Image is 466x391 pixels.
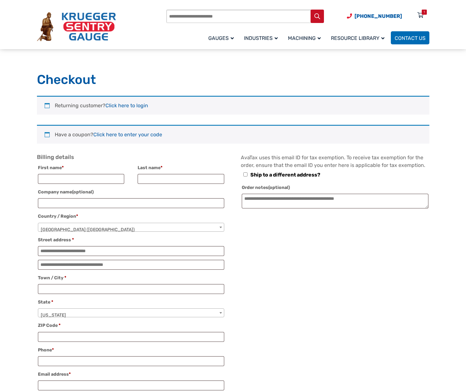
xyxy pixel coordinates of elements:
[72,189,94,195] span: (optional)
[331,35,384,41] span: Resource Library
[138,163,224,172] label: Last name
[284,30,327,45] a: Machining
[37,96,429,115] div: Returning customer?
[240,30,284,45] a: Industries
[37,72,429,88] h1: Checkout
[38,223,224,232] span: Country / Region
[288,35,321,41] span: Machining
[268,185,290,190] span: (optional)
[395,35,426,41] span: Contact Us
[347,12,402,20] a: Phone Number (920) 434-8860
[424,10,425,15] div: 1
[38,346,224,355] label: Phone
[38,308,224,317] span: State
[38,298,224,307] label: State
[327,30,391,45] a: Resource Library
[38,188,224,197] label: Company name
[38,321,224,330] label: ZIP Code
[391,31,429,44] a: Contact Us
[37,12,116,41] img: Krueger Sentry Gauge
[243,172,247,177] input: Ship to a different address?
[37,125,429,144] div: Have a coupon?
[204,30,240,45] a: Gauges
[38,236,224,244] label: Street address
[93,132,162,138] a: Enter your coupon code
[105,102,148,109] a: Click here to login
[38,223,224,237] span: United States (US)
[242,183,428,192] label: Order notes
[38,309,224,322] span: Wisconsin
[355,13,402,19] span: [PHONE_NUMBER]
[241,154,429,211] div: AvaTax uses this email ID for tax exemption. To receive tax exemption for the order, ensure that ...
[250,172,320,178] span: Ship to a different address?
[37,154,225,161] h3: Billing details
[38,212,224,221] label: Country / Region
[208,35,234,41] span: Gauges
[38,163,125,172] label: First name
[38,274,224,282] label: Town / City
[244,35,278,41] span: Industries
[38,370,224,379] label: Email address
